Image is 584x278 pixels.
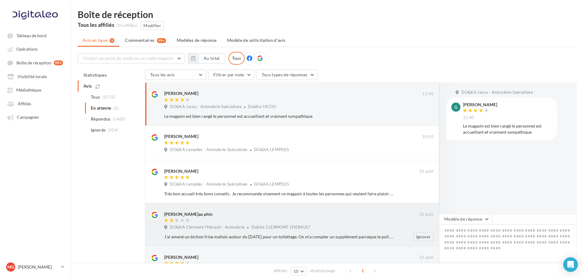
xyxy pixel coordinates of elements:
[91,94,100,100] span: Tous
[170,225,245,230] span: DO&KA Clermont-l'Hérault - Animalerie
[108,128,118,132] span: (924)
[125,37,154,43] span: Commentaires
[463,123,552,135] div: Le magasin est bien rangé le personnel est accueillant et vraiment sympathique
[164,254,198,260] div: [PERSON_NAME]
[54,60,63,65] div: 99+
[141,21,164,30] button: Modifier
[113,117,126,121] span: (1460)
[413,190,434,198] button: Ignorer
[164,133,198,139] div: [PERSON_NAME]
[4,30,67,41] a: Tableau de bord
[310,268,335,274] span: résultats/page
[78,22,114,27] div: Tous les affiliés
[439,214,492,224] button: Modèle de réponse
[17,115,39,120] span: Campagnes
[164,113,394,119] div: Le magasin est bien rangé le personnel est accueillant et vraiment sympathique
[454,104,457,110] span: G
[422,134,434,140] span: 10:50
[563,257,578,272] div: Open Intercom Messenger
[164,211,213,217] div: [PERSON_NAME]au phin
[78,53,185,63] button: Choisir un point de vente ou un code magasin
[198,53,225,63] button: Au total
[254,147,289,152] span: DO&KA LEMPDES
[291,267,306,276] button: 10
[413,233,434,241] button: Ignorer
[188,53,225,63] button: Au total
[254,182,289,186] span: DO&KA LEMPDES
[170,182,247,187] span: DO&KA Lempdes - Animalerie Spécialisée
[164,90,198,96] div: [PERSON_NAME]
[170,104,242,110] span: DO&KA Jacou - Animalerie Spécialisée
[17,33,46,38] span: Tableau de bord
[78,10,577,19] div: Boîte de réception
[5,261,65,273] a: MG [PERSON_NAME]
[157,38,166,43] div: 99+
[7,264,14,270] span: MG
[102,95,115,99] span: (1575)
[145,70,206,80] button: Tous les avis
[164,234,394,240] div: J’ai amené un bichon frise maltais autour du [DATE] pour un toilettage. On m’a compter un supplém...
[4,84,67,95] a: Médiathèque
[414,146,434,155] button: Ignorer
[150,72,175,77] span: Tous les avis
[17,60,51,65] span: Boîte de réception
[419,255,434,260] span: 10 août
[83,72,107,78] span: Statistiques
[461,90,533,95] span: DO&KA Jacou - Animalerie Spécialisée
[4,98,67,109] a: Affiliés
[4,43,67,54] a: Opérations
[248,104,276,109] span: Do&Ka JACOU
[419,169,434,174] span: 10 août
[116,23,137,28] div: (10 affiliés)
[358,266,368,276] span: 1
[227,38,286,43] span: Modèle de sollicitation d’avis
[18,264,58,270] p: [PERSON_NAME]
[18,101,31,106] span: Affiliés
[251,225,311,229] span: Do&Ka CLERMONT L'HERAULT
[228,52,245,65] div: Tous
[91,127,105,133] span: Ignorés
[83,56,173,61] span: Choisir un point de vente ou un code magasin
[463,103,497,107] div: [PERSON_NAME]
[164,168,198,174] div: [PERSON_NAME]
[4,71,67,82] a: Visibilité locale
[4,57,67,68] a: Boîte de réception 99+
[294,269,299,274] span: 10
[413,112,434,121] button: Ignorer
[262,72,308,77] span: Tous types de réponses
[170,147,247,153] span: DO&KA Lempdes - Animalerie Spécialisée
[16,88,41,93] span: Médiathèque
[17,74,47,79] span: Visibilité locale
[208,70,254,80] button: Filtrer par note
[274,268,287,274] span: Afficher
[422,91,434,97] span: 11:40
[16,47,38,52] span: Opérations
[164,191,394,197] div: Très bon accueil très bons conseils . Je recommande vivement ce magasin à toutes les personnes qu...
[4,111,67,122] a: Campagnes
[419,212,434,217] span: 10 août
[257,70,318,80] button: Tous types de réponses
[463,115,474,121] span: 11:40
[91,116,111,122] span: Répondus
[177,38,216,43] span: Modèles de réponse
